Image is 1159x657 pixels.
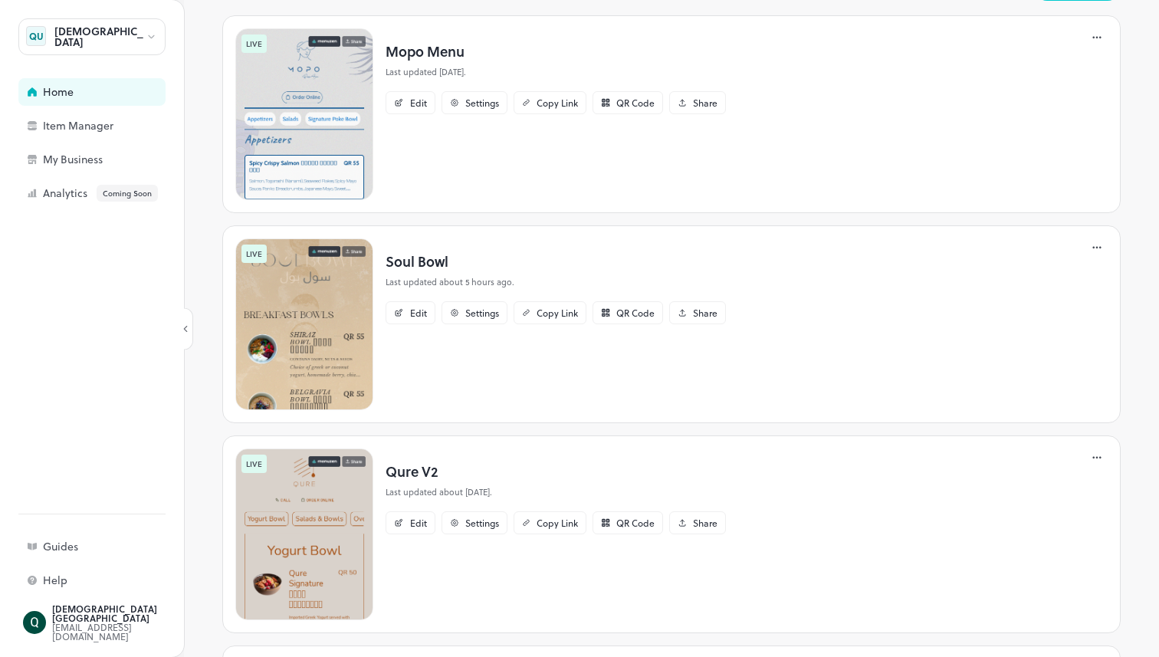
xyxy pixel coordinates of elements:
div: LIVE [241,34,267,53]
div: [DEMOGRAPHIC_DATA] [GEOGRAPHIC_DATA] [52,604,196,623]
div: Share [693,308,717,317]
div: QR Code [616,518,655,527]
div: Home [43,87,196,97]
div: LIVE [241,455,267,473]
div: Copy Link [537,98,578,107]
img: 17597334598882t08vrndvag.png [235,238,373,410]
div: Copy Link [537,308,578,317]
div: Guides [43,541,196,552]
img: ACg8ocJiFYrHQE75ZLY8EvvdtQDLS1qcw14J4gXrM65n2YxVfnvONg=s96-c [23,611,46,634]
p: Last updated about [DATE]. [386,486,726,499]
div: Edit [410,518,427,527]
div: Settings [465,308,499,317]
div: Edit [410,308,427,317]
div: Edit [410,98,427,107]
p: Mopo Menu [386,41,726,61]
div: Share [693,518,717,527]
div: Analytics [43,185,196,202]
div: QR Code [616,98,655,107]
p: Soul Bowl [386,251,726,271]
div: Share [693,98,717,107]
p: Qure V2 [386,461,726,481]
div: QU [26,26,46,46]
div: Coming Soon [97,185,158,202]
div: Copy Link [537,518,578,527]
div: LIVE [241,245,267,263]
img: 1759060282201h4ehhs3wswf.png [235,28,373,200]
div: QR Code [616,308,655,317]
div: My Business [43,154,196,165]
div: [DEMOGRAPHIC_DATA] [54,26,146,48]
p: Last updated about 5 hours ago. [386,276,726,289]
div: Settings [465,98,499,107]
div: Help [43,575,196,586]
div: [EMAIL_ADDRESS][DOMAIN_NAME] [52,623,196,641]
div: Settings [465,518,499,527]
p: Last updated [DATE]. [386,66,726,79]
div: Item Manager [43,120,196,131]
img: 1756888876427pvkhr0oca8g.png [235,448,373,620]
